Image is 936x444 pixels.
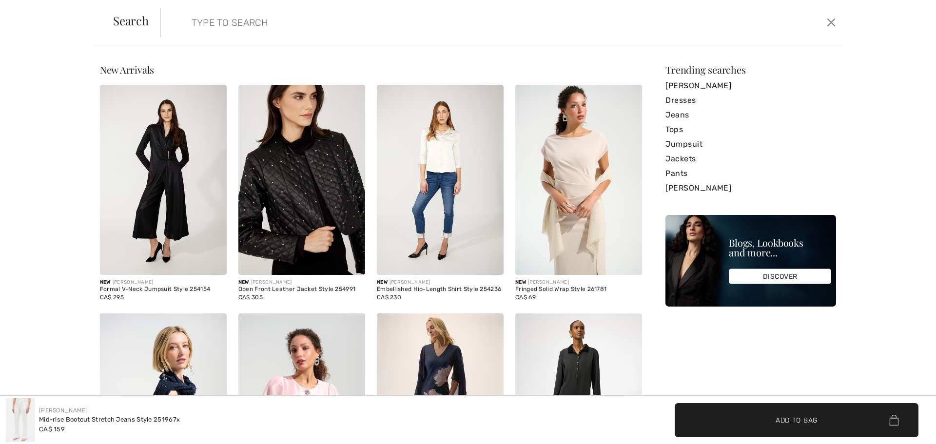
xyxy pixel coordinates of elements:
[39,415,180,425] div: Mid-rise Bootcut Stretch Jeans Style 251967x
[776,415,818,425] span: Add to Bag
[675,403,918,437] button: Add to Bag
[377,279,504,286] div: [PERSON_NAME]
[184,8,664,37] input: TYPE TO SEARCH
[665,65,836,75] div: Trending searches
[377,85,504,275] img: Embellished Hip-Length Shirt Style 254236. Champagne
[39,425,65,433] span: CA$ 159
[100,279,227,286] div: [PERSON_NAME]
[100,294,124,301] span: CA$ 295
[515,85,642,275] img: Fringed Solid Wrap Style 261781. Champagne 171
[238,85,365,275] img: Open Front Leather Jacket Style 254991. Black
[377,286,504,293] div: Embellished Hip-Length Shirt Style 254236
[515,286,642,293] div: Fringed Solid Wrap Style 261781
[665,152,836,166] a: Jackets
[665,93,836,108] a: Dresses
[238,279,249,285] span: New
[889,415,898,425] img: Bag.svg
[665,215,836,307] img: Blogs, Lookbooks and more...
[100,85,227,275] img: Formal V-Neck Jumpsuit Style 254154. Black/Black
[100,63,154,76] span: New Arrivals
[6,398,35,442] img: Mid-Rise Bootcut Stretch Jeans Style 251967x
[238,286,365,293] div: Open Front Leather Jacket Style 254991
[515,294,536,301] span: CA$ 69
[665,137,836,152] a: Jumpsuit
[100,279,111,285] span: New
[665,166,836,181] a: Pants
[100,286,227,293] div: Formal V-Neck Jumpsuit Style 254154
[729,238,831,257] div: Blogs, Lookbooks and more...
[515,279,526,285] span: New
[39,407,88,414] a: [PERSON_NAME]
[665,108,836,122] a: Jeans
[113,15,149,26] span: Search
[665,78,836,93] a: [PERSON_NAME]
[515,279,642,286] div: [PERSON_NAME]
[824,15,838,30] button: Close
[238,294,263,301] span: CA$ 305
[377,294,401,301] span: CA$ 230
[665,181,836,195] a: [PERSON_NAME]
[665,122,836,137] a: Tops
[729,269,831,284] div: DISCOVER
[238,279,365,286] div: [PERSON_NAME]
[21,7,41,16] span: Chat
[377,279,388,285] span: New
